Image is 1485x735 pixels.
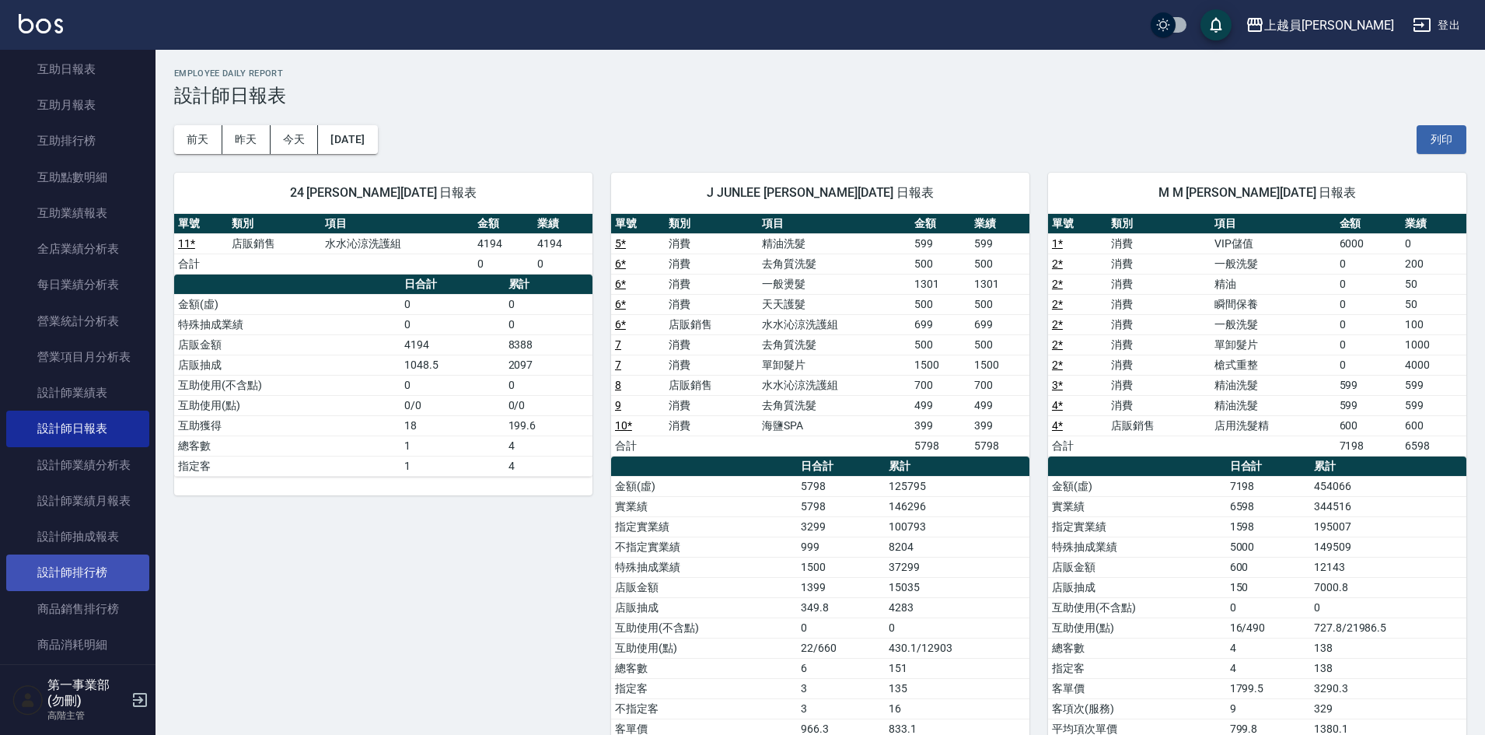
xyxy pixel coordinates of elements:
[1336,233,1401,254] td: 6000
[1226,618,1310,638] td: 16/490
[797,698,885,719] td: 3
[797,496,885,516] td: 5798
[665,314,758,334] td: 店販銷售
[1048,496,1226,516] td: 實業績
[758,355,910,375] td: 單卸髮片
[1107,294,1211,314] td: 消費
[970,355,1029,375] td: 1500
[1107,375,1211,395] td: 消費
[400,275,504,295] th: 日合計
[1226,678,1310,698] td: 1799.5
[1310,658,1466,678] td: 138
[1336,395,1401,415] td: 599
[6,123,149,159] a: 互助排行榜
[1211,233,1336,254] td: VIP儲值
[797,537,885,557] td: 999
[174,314,400,334] td: 特殊抽成業績
[12,684,44,716] img: Person
[1226,496,1310,516] td: 6598
[174,125,222,154] button: 前天
[174,395,400,415] td: 互助使用(點)
[665,334,758,355] td: 消費
[1048,436,1107,456] td: 合計
[630,185,1011,201] span: J JUNLEE [PERSON_NAME][DATE] 日報表
[1107,233,1211,254] td: 消費
[1048,516,1226,537] td: 指定實業績
[910,274,970,294] td: 1301
[1107,254,1211,274] td: 消費
[758,395,910,415] td: 去角質洗髮
[885,597,1029,618] td: 4283
[1048,597,1226,618] td: 互助使用(不含點)
[1310,537,1466,557] td: 149509
[1211,314,1336,334] td: 一般洗髮
[910,254,970,274] td: 500
[1310,638,1466,658] td: 138
[505,275,592,295] th: 累計
[611,214,1029,457] table: a dense table
[611,476,797,496] td: 金額(虛)
[611,698,797,719] td: 不指定客
[1401,375,1466,395] td: 599
[505,436,592,456] td: 4
[797,476,885,496] td: 5798
[400,314,504,334] td: 0
[611,577,797,597] td: 店販金額
[611,537,797,557] td: 不指定實業績
[1211,214,1336,234] th: 項目
[970,395,1029,415] td: 499
[1401,294,1466,314] td: 50
[400,436,504,456] td: 1
[611,597,797,618] td: 店販抽成
[1310,457,1466,477] th: 累計
[473,233,533,254] td: 4194
[1048,658,1226,678] td: 指定客
[970,294,1029,314] td: 500
[1336,214,1401,234] th: 金額
[1336,375,1401,395] td: 599
[1401,436,1466,456] td: 6598
[505,456,592,476] td: 4
[6,159,149,195] a: 互助點數明細
[6,591,149,627] a: 商品銷售排行榜
[611,557,797,577] td: 特殊抽成業績
[1401,355,1466,375] td: 4000
[885,537,1029,557] td: 8204
[797,516,885,537] td: 3299
[6,663,149,698] a: 商品進銷貨報表
[1048,214,1466,457] table: a dense table
[885,516,1029,537] td: 100793
[1406,11,1466,40] button: 登出
[1048,638,1226,658] td: 總客數
[1200,9,1232,40] button: save
[1310,496,1466,516] td: 344516
[758,375,910,395] td: 水水沁涼洗護組
[615,379,621,391] a: 8
[797,577,885,597] td: 1399
[1310,577,1466,597] td: 7000.8
[970,274,1029,294] td: 1301
[910,334,970,355] td: 500
[758,254,910,274] td: 去角質洗髮
[1211,375,1336,395] td: 精油洗髮
[1226,638,1310,658] td: 4
[400,456,504,476] td: 1
[885,557,1029,577] td: 37299
[1211,254,1336,274] td: 一般洗髮
[193,185,574,201] span: 24 [PERSON_NAME][DATE] 日報表
[1226,476,1310,496] td: 7198
[797,638,885,658] td: 22/660
[1336,415,1401,436] td: 600
[318,125,377,154] button: [DATE]
[1048,577,1226,597] td: 店販抽成
[615,399,621,411] a: 9
[797,457,885,477] th: 日合計
[505,375,592,395] td: 0
[797,597,885,618] td: 349.8
[758,334,910,355] td: 去角質洗髮
[1310,618,1466,638] td: 727.8/21986.5
[665,274,758,294] td: 消費
[1048,678,1226,698] td: 客單價
[1336,355,1401,375] td: 0
[505,314,592,334] td: 0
